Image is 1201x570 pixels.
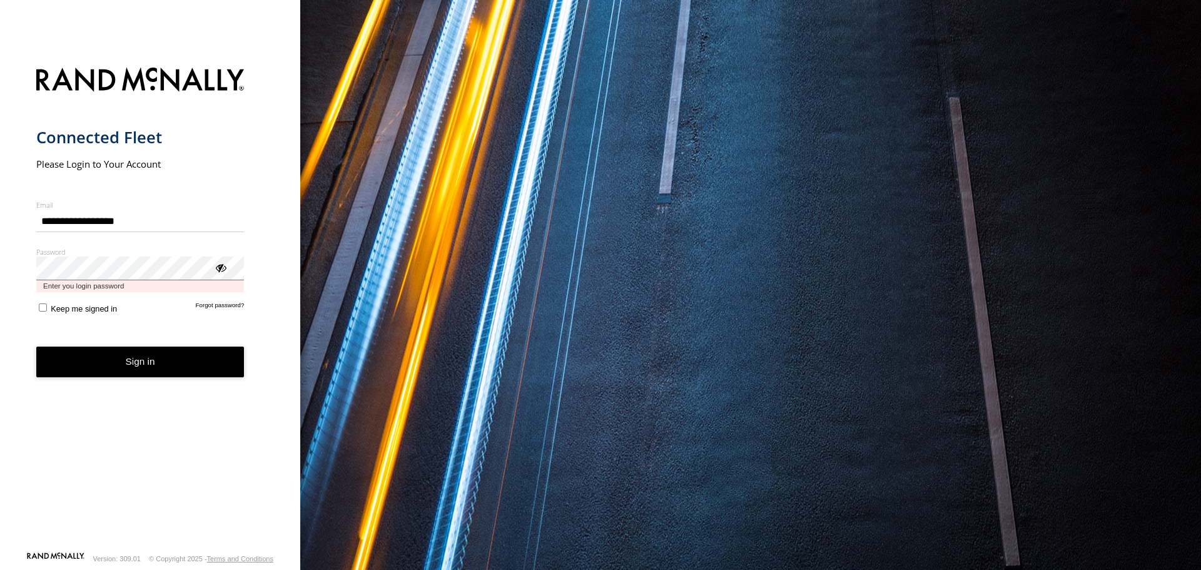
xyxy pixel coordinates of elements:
h2: Please Login to Your Account [36,158,245,170]
a: Visit our Website [27,552,84,565]
a: Terms and Conditions [207,555,273,562]
label: Email [36,200,245,210]
form: main [36,60,265,551]
div: Version: 309.01 [93,555,141,562]
div: © Copyright 2025 - [149,555,273,562]
h1: Connected Fleet [36,127,245,148]
label: Password [36,247,245,257]
input: Keep me signed in [39,303,47,312]
span: Keep me signed in [51,304,117,313]
img: Rand McNally [36,65,245,97]
div: ViewPassword [214,261,226,273]
button: Sign in [36,347,245,377]
span: Enter you login password [36,280,245,292]
a: Forgot password? [196,302,245,313]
